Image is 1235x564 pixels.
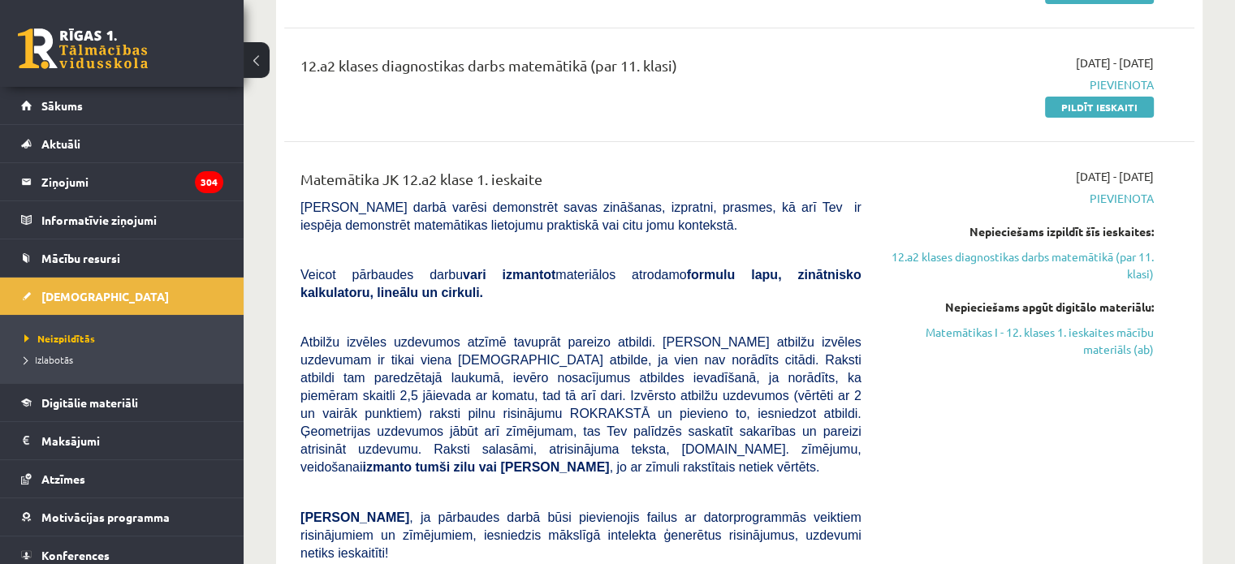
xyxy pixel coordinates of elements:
span: [DEMOGRAPHIC_DATA] [41,289,169,304]
span: , ja pārbaudes darbā būsi pievienojis failus ar datorprogrammās veiktiem risinājumiem un zīmējumi... [300,510,861,560]
a: Digitālie materiāli [21,384,223,421]
span: [DATE] - [DATE] [1076,54,1154,71]
span: Aktuāli [41,136,80,151]
a: Matemātikas I - 12. klases 1. ieskaites mācību materiāls (ab) [886,324,1154,358]
span: Motivācijas programma [41,510,170,524]
span: Neizpildītās [24,332,95,345]
span: Pievienota [886,76,1154,93]
span: Izlabotās [24,353,73,366]
a: Pildīt ieskaiti [1045,97,1154,118]
legend: Informatīvie ziņojumi [41,201,223,239]
span: Veicot pārbaudes darbu materiālos atrodamo [300,268,861,299]
div: Nepieciešams izpildīt šīs ieskaites: [886,223,1154,240]
span: Digitālie materiāli [41,395,138,410]
a: Sākums [21,87,223,124]
a: 12.a2 klases diagnostikas darbs matemātikā (par 11. klasi) [886,248,1154,282]
div: Matemātika JK 12.a2 klase 1. ieskaite [300,168,861,198]
span: [PERSON_NAME] darbā varēsi demonstrēt savas zināšanas, izpratni, prasmes, kā arī Tev ir iespēja d... [300,200,861,232]
div: Nepieciešams apgūt digitālo materiālu: [886,299,1154,316]
span: Mācību resursi [41,251,120,265]
a: Ziņojumi304 [21,163,223,200]
a: Maksājumi [21,422,223,459]
a: Informatīvie ziņojumi [21,201,223,239]
legend: Ziņojumi [41,163,223,200]
b: izmanto [363,460,412,474]
a: Mācību resursi [21,239,223,277]
span: Sākums [41,98,83,113]
a: Motivācijas programma [21,498,223,536]
b: vari izmantot [463,268,555,282]
span: Konferences [41,548,110,562]
b: tumši zilu vai [PERSON_NAME] [415,460,609,474]
a: Izlabotās [24,352,227,367]
i: 304 [195,171,223,193]
span: Pievienota [886,190,1154,207]
a: Atzīmes [21,460,223,497]
span: [PERSON_NAME] [300,510,409,524]
legend: Maksājumi [41,422,223,459]
span: [DATE] - [DATE] [1076,168,1154,185]
a: Neizpildītās [24,331,227,346]
a: [DEMOGRAPHIC_DATA] [21,278,223,315]
a: Aktuāli [21,125,223,162]
span: Atbilžu izvēles uzdevumos atzīmē tavuprāt pareizo atbildi. [PERSON_NAME] atbilžu izvēles uzdevuma... [300,335,861,474]
div: 12.a2 klases diagnostikas darbs matemātikā (par 11. klasi) [300,54,861,84]
b: formulu lapu, zinātnisko kalkulatoru, lineālu un cirkuli. [300,268,861,299]
a: Rīgas 1. Tālmācības vidusskola [18,28,148,69]
span: Atzīmes [41,471,85,486]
